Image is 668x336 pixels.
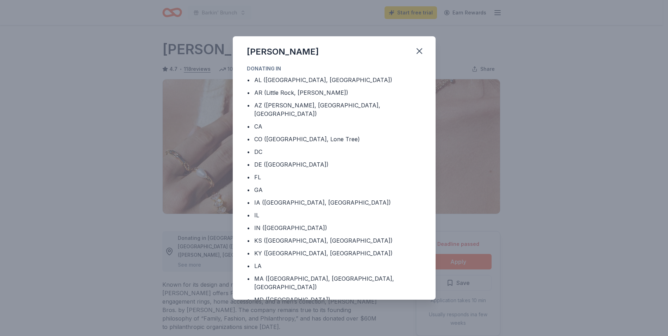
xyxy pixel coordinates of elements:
[247,135,250,143] div: •
[254,148,262,156] div: DC
[247,148,250,156] div: •
[247,64,422,73] div: Donating in
[247,46,319,57] div: [PERSON_NAME]
[247,295,250,304] div: •
[254,122,262,131] div: CA
[254,88,348,97] div: AR (Little Rock, [PERSON_NAME])
[247,88,250,97] div: •
[254,173,261,181] div: FL
[254,135,360,143] div: CO ([GEOGRAPHIC_DATA], Lone Tree)
[254,274,422,291] div: MA ([GEOGRAPHIC_DATA], [GEOGRAPHIC_DATA], [GEOGRAPHIC_DATA])
[254,186,263,194] div: GA
[254,211,259,219] div: IL
[247,76,250,84] div: •
[254,101,422,118] div: AZ ([PERSON_NAME], [GEOGRAPHIC_DATA], [GEOGRAPHIC_DATA])
[247,160,250,169] div: •
[247,198,250,207] div: •
[247,262,250,270] div: •
[247,211,250,219] div: •
[254,249,393,257] div: KY ([GEOGRAPHIC_DATA], [GEOGRAPHIC_DATA])
[247,274,250,283] div: •
[254,262,262,270] div: LA
[247,173,250,181] div: •
[247,249,250,257] div: •
[254,236,393,245] div: KS ([GEOGRAPHIC_DATA], [GEOGRAPHIC_DATA])
[254,76,392,84] div: AL ([GEOGRAPHIC_DATA], [GEOGRAPHIC_DATA])
[254,160,329,169] div: DE ([GEOGRAPHIC_DATA])
[254,198,391,207] div: IA ([GEOGRAPHIC_DATA], [GEOGRAPHIC_DATA])
[247,236,250,245] div: •
[247,224,250,232] div: •
[254,224,327,232] div: IN ([GEOGRAPHIC_DATA])
[254,295,330,304] div: MD ([GEOGRAPHIC_DATA])
[247,186,250,194] div: •
[247,122,250,131] div: •
[247,101,250,110] div: •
